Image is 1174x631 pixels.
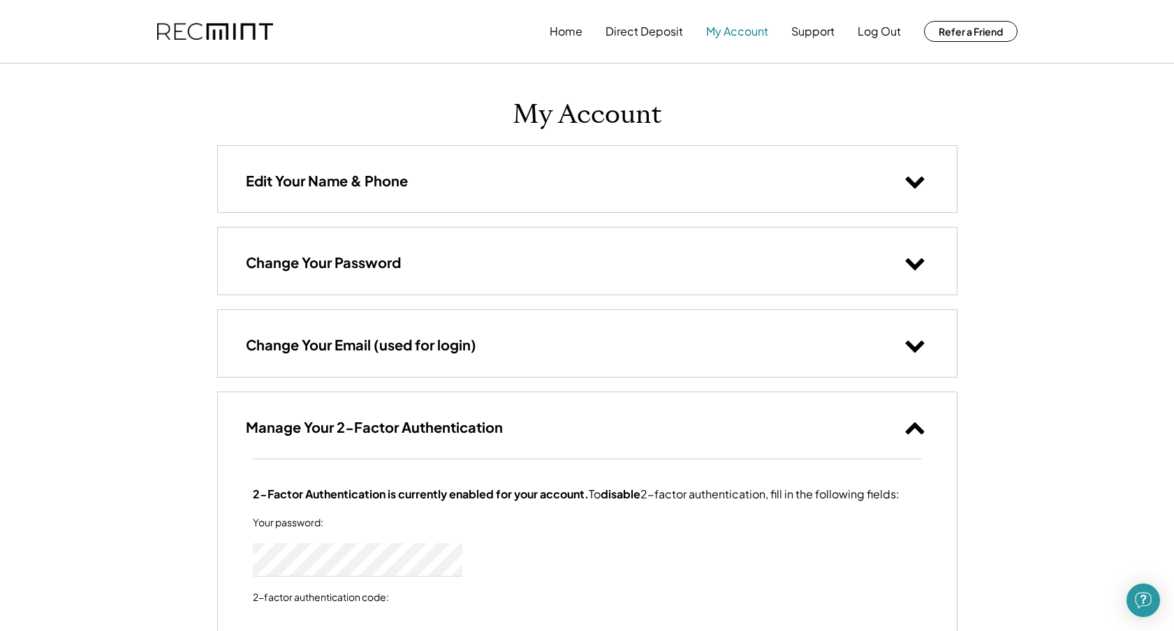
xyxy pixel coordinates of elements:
div: 2-factor authentication code: [253,591,392,604]
strong: disable [601,487,640,501]
strong: 2-Factor Authentication is currently enabled for your account. [253,487,589,501]
button: Refer a Friend [924,21,1018,42]
button: Log Out [858,17,901,45]
h3: Change Your Email (used for login) [246,336,476,354]
h3: Manage Your 2-Factor Authentication [246,418,503,436]
h3: Edit Your Name & Phone [246,172,408,190]
div: Your password: [253,516,392,530]
img: recmint-logotype%403x.png [157,23,273,40]
div: To 2-factor authentication, fill in the following fields: [253,487,900,502]
h1: My Account [513,98,662,131]
button: Support [791,17,835,45]
button: Home [550,17,582,45]
h3: Change Your Password [246,253,401,272]
button: Direct Deposit [606,17,683,45]
div: Open Intercom Messenger [1127,584,1160,617]
button: My Account [706,17,768,45]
